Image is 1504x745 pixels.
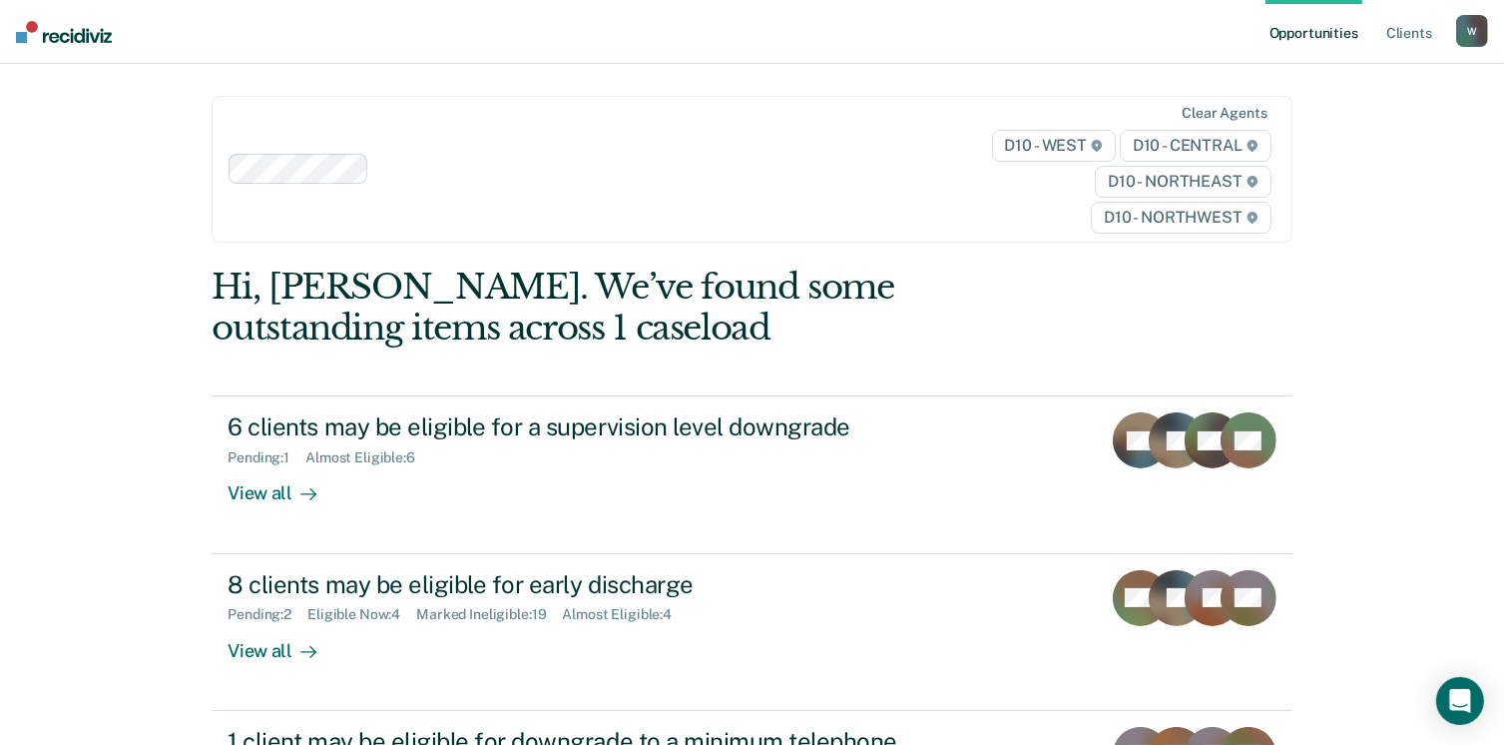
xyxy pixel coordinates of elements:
div: View all [228,623,339,662]
span: D10 - NORTHWEST [1091,202,1270,234]
button: W [1456,15,1488,47]
div: Pending : 1 [228,449,305,466]
div: Almost Eligible : 4 [562,606,688,623]
div: 8 clients may be eligible for early discharge [228,570,928,599]
div: Hi, [PERSON_NAME]. We’ve found some outstanding items across 1 caseload [212,267,1076,349]
div: Open Intercom Messenger [1436,677,1484,725]
a: 8 clients may be eligible for early dischargePending:2Eligible Now:4Marked Ineligible:19Almost El... [212,554,1291,711]
div: Clear agents [1182,105,1266,122]
div: Eligible Now : 4 [307,606,416,623]
span: D10 - CENTRAL [1120,130,1271,162]
div: Almost Eligible : 6 [305,449,431,466]
span: D10 - WEST [992,130,1116,162]
div: Pending : 2 [228,606,307,623]
div: 6 clients may be eligible for a supervision level downgrade [228,412,928,441]
img: Recidiviz [16,21,112,43]
a: 6 clients may be eligible for a supervision level downgradePending:1Almost Eligible:6View all [212,395,1291,553]
span: D10 - NORTHEAST [1095,166,1270,198]
div: View all [228,466,339,505]
div: Marked Ineligible : 19 [416,606,562,623]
